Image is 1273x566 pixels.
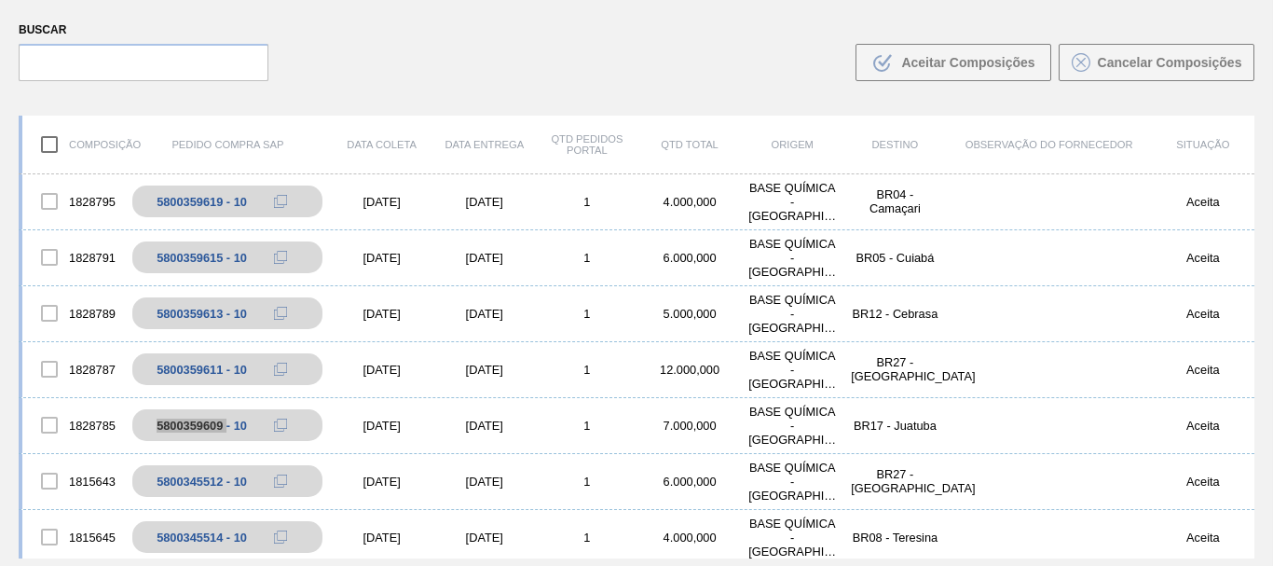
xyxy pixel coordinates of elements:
div: [DATE] [331,419,433,433]
button: Cancelar Composições [1059,44,1254,81]
div: [DATE] [331,531,433,545]
div: Data entrega [433,139,536,150]
div: [DATE] [433,251,536,265]
div: [DATE] [433,195,536,209]
div: Aceita [1152,531,1254,545]
div: 6.000,000 [638,475,741,489]
div: Pedido Compra SAP [125,139,330,150]
div: 1 [536,419,638,433]
div: Aceita [1152,419,1254,433]
div: BASE QUÍMICA - RIBEIRÃO PRETO (SP) [741,405,843,447]
div: [DATE] [331,475,433,489]
div: Aceita [1152,251,1254,265]
div: Aceita [1152,195,1254,209]
div: BR27 - Nova Minas [843,355,946,383]
div: Copiar [262,190,299,213]
div: BR17 - Juatuba [843,419,946,433]
div: [DATE] [433,531,536,545]
div: 1828785 [22,406,125,445]
div: Aceita [1152,307,1254,321]
div: 1 [536,195,638,209]
div: 1815645 [22,518,125,557]
div: 1815643 [22,462,125,501]
div: BASE QUÍMICA - RIBEIRÃO PRETO (SP) [741,349,843,391]
div: 7.000,000 [638,419,741,433]
div: 12.000,000 [638,363,741,377]
div: 1828787 [22,350,125,389]
div: 1828795 [22,182,125,221]
span: Cancelar Composições [1098,55,1242,70]
div: 5800359613 - 10 [157,307,247,321]
div: Copiar [262,302,299,324]
div: BR04 - Camaçari [843,187,946,215]
div: Aceita [1152,363,1254,377]
div: [DATE] [331,251,433,265]
div: 1828791 [22,238,125,277]
div: [DATE] [433,419,536,433]
div: [DATE] [433,363,536,377]
div: BASE QUÍMICA - RIBEIRÃO PRETO (SP) [741,517,843,559]
div: Composição [22,125,125,164]
div: 1 [536,251,638,265]
div: BASE QUÍMICA - RIBEIRÃO PRETO (SP) [741,181,843,223]
div: Aceita [1152,475,1254,489]
div: 5800359619 - 10 [157,195,247,209]
div: 5800359609 - 10 [157,419,247,433]
div: Observação do Fornecedor [946,139,1151,150]
div: Copiar [262,414,299,436]
div: BR05 - Cuiabá [843,251,946,265]
div: 1828789 [22,294,125,333]
span: Aceitar Composições [901,55,1034,70]
div: Situação [1152,139,1254,150]
div: Data coleta [331,139,433,150]
div: Copiar [262,526,299,548]
div: 5800359611 - 10 [157,363,247,377]
div: 4.000,000 [638,531,741,545]
div: [DATE] [331,307,433,321]
div: [DATE] [433,307,536,321]
div: BASE QUÍMICA - RIBEIRÃO PRETO (SP) [741,237,843,279]
div: 4.000,000 [638,195,741,209]
div: 5800345514 - 10 [157,531,247,545]
div: Copiar [262,470,299,492]
div: 5.000,000 [638,307,741,321]
div: BASE QUÍMICA - RIBEIRÃO PRETO (SP) [741,293,843,335]
div: Copiar [262,358,299,380]
div: 1 [536,531,638,545]
div: Origem [741,139,843,150]
div: 1 [536,307,638,321]
div: BASE QUÍMICA - RIBEIRÃO PRETO (SP) [741,461,843,503]
div: 1 [536,363,638,377]
button: Aceitar Composições [856,44,1051,81]
div: 5800359615 - 10 [157,251,247,265]
div: 1 [536,475,638,489]
div: 6.000,000 [638,251,741,265]
div: Qtd Total [638,139,741,150]
div: [DATE] [331,363,433,377]
div: Copiar [262,246,299,269]
div: Destino [843,139,946,150]
div: [DATE] [433,475,536,489]
div: 5800345512 - 10 [157,475,247,489]
label: Buscar [19,17,268,44]
div: Qtd Pedidos Portal [536,133,638,156]
div: BR12 - Cebrasa [843,307,946,321]
div: [DATE] [331,195,433,209]
div: BR27 - Nova Minas [843,467,946,495]
div: BR08 - Teresina [843,531,946,545]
